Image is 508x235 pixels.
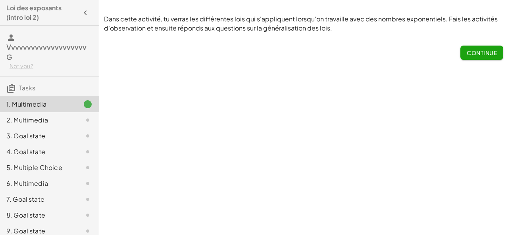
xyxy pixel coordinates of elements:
[83,147,92,157] i: Task not started.
[104,15,503,32] p: Dans cette activité, tu verras les différentes lois qui s'appliquent lorsqu'on travaille avec des...
[6,179,70,188] div: 6. Multimedia
[83,210,92,220] i: Task not started.
[6,115,70,125] div: 2. Multimedia
[83,115,92,125] i: Task not started.
[6,131,70,141] div: 3. Goal state
[6,42,87,61] span: Vvvvvvvvvvvvvvvvvvvv G
[6,210,70,220] div: 8. Goal state
[19,84,35,92] span: Tasks
[10,62,92,70] div: Not you?
[6,195,70,204] div: 7. Goal state
[6,147,70,157] div: 4. Goal state
[83,131,92,141] i: Task not started.
[83,195,92,204] i: Task not started.
[83,163,92,172] i: Task not started.
[6,99,70,109] div: 1. Multimedia
[6,3,78,22] h4: Loi des exposants (intro loi 2)
[83,179,92,188] i: Task not started.
[83,99,92,109] i: Task finished.
[467,49,497,56] span: Continue
[460,46,503,60] button: Continue
[6,163,70,172] div: 5. Multiple Choice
